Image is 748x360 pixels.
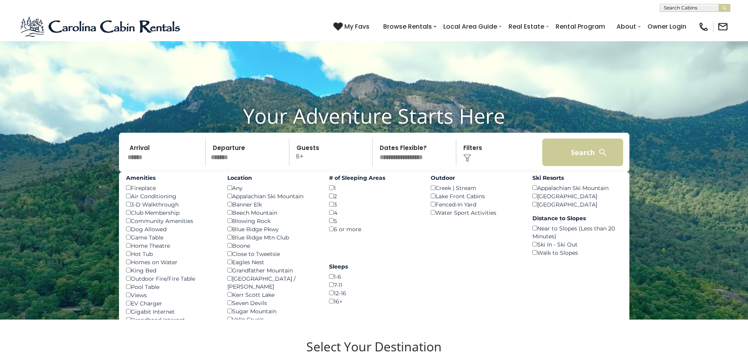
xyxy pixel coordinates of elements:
div: Community Amenities [126,217,216,225]
img: Blue-2.png [20,15,183,38]
div: Near to Slopes (Less than 20 Minutes) [532,224,622,240]
a: Browse Rentals [379,20,436,33]
button: Search [542,139,624,166]
div: 7-11 [329,281,419,289]
div: 6 or more [329,225,419,233]
div: Appalachian Ski Mountain [532,184,622,192]
div: Boone [227,241,317,250]
div: [GEOGRAPHIC_DATA] / [PERSON_NAME] [227,274,317,291]
div: Gigabit Internet [126,307,216,316]
div: Blue Ridge Pkwy [227,225,317,233]
label: Outdoor [431,174,521,182]
div: Sugar Mountain [227,307,317,315]
label: # of Sleeping Areas [329,174,419,182]
label: Sleeps [329,263,419,270]
div: 3-D Walkthrough [126,200,216,208]
span: My Favs [344,22,369,31]
div: Banner Elk [227,200,317,208]
div: 12-16 [329,289,419,297]
a: My Favs [333,22,371,32]
div: [GEOGRAPHIC_DATA] [532,192,622,200]
div: Pool Table [126,283,216,291]
p: 6+ [292,139,373,166]
div: Club Membership [126,208,216,217]
div: Grandfather Mountain [227,266,317,274]
div: Appalachian Ski Mountain [227,192,317,200]
div: Fenced-In Yard [431,200,521,208]
div: 16+ [329,297,419,305]
a: Owner Login [644,20,690,33]
label: Amenities [126,174,216,182]
div: Blue Ridge Mtn Club [227,233,317,241]
div: Valle Crucis [227,315,317,323]
div: EV Charger [126,299,216,307]
img: filter--v1.png [463,154,471,162]
div: Seven Devils [227,299,317,307]
img: mail-regular-black.png [717,21,728,32]
a: Rental Program [552,20,609,33]
div: Kerr Scott Lake [227,291,317,299]
div: Ski In - Ski Out [532,240,622,249]
div: Beech Mountain [227,208,317,217]
img: search-regular-white.png [598,148,608,157]
div: Lake Front Cabins [431,192,521,200]
div: 1 [329,184,419,192]
div: Creek | Stream [431,184,521,192]
div: 2 [329,192,419,200]
div: Hot Tub [126,250,216,258]
label: Location [227,174,317,182]
a: About [613,20,640,33]
div: Blowing Rock [227,217,317,225]
div: Walk to Slopes [532,249,622,257]
div: Water Sport Activities [431,208,521,217]
div: Air Conditioning [126,192,216,200]
div: Eagles Nest [227,258,317,266]
div: Views [126,291,216,299]
div: Dog Allowed [126,225,216,233]
div: Home Theatre [126,241,216,250]
div: 1-6 [329,272,419,281]
div: Homes on Water [126,258,216,266]
div: [GEOGRAPHIC_DATA] [532,200,622,208]
div: Game Table [126,233,216,241]
div: Any [227,184,317,192]
div: Close to Tweetsie [227,250,317,258]
a: Local Area Guide [439,20,501,33]
label: Ski Resorts [532,174,622,182]
div: Outdoor Fire/Fire Table [126,274,216,283]
div: 4 [329,208,419,217]
div: Broadband Internet [126,316,216,324]
div: 3 [329,200,419,208]
img: phone-regular-black.png [698,21,709,32]
a: Real Estate [505,20,548,33]
div: 5 [329,217,419,225]
div: Fireplace [126,184,216,192]
div: King Bed [126,266,216,274]
label: Distance to Slopes [532,214,622,222]
h1: Your Adventure Starts Here [6,104,742,128]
